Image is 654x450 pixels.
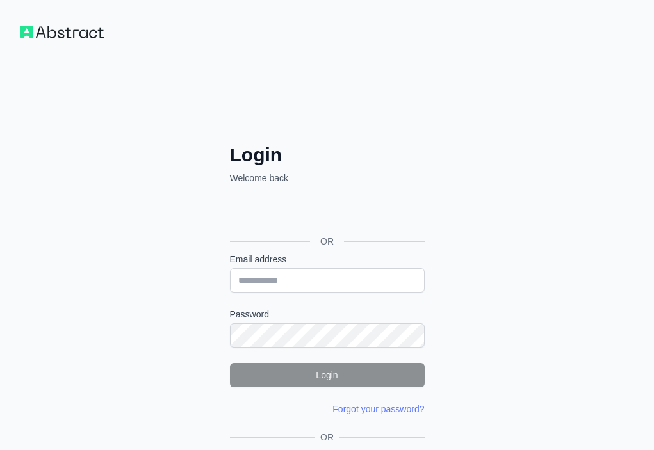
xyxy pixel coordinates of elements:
iframe: Przycisk Zaloguj się przez Google [224,198,429,227]
label: Password [230,308,425,321]
button: Login [230,363,425,387]
h2: Login [230,143,425,166]
img: Workflow [20,26,104,38]
label: Email address [230,253,425,266]
span: OR [310,235,344,248]
a: Forgot your password? [332,404,424,414]
p: Welcome back [230,172,425,184]
span: OR [315,431,339,444]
